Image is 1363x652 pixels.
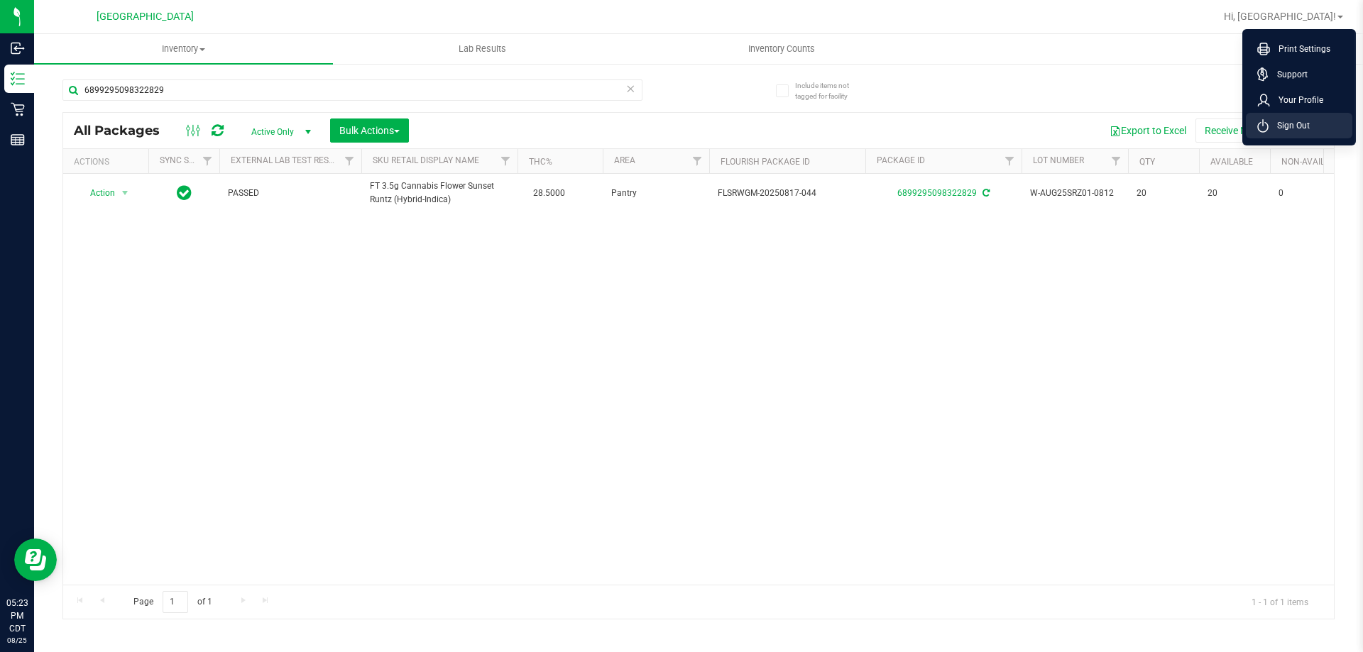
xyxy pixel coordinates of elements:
span: In Sync [177,183,192,203]
span: select [116,183,134,203]
input: 1 [163,591,188,613]
inline-svg: Reports [11,133,25,147]
span: Sync from Compliance System [980,188,990,198]
a: Available [1210,157,1253,167]
a: Filter [338,149,361,173]
a: Filter [1105,149,1128,173]
span: Your Profile [1270,93,1323,107]
span: Lab Results [439,43,525,55]
a: Non-Available [1281,157,1345,167]
span: Page of 1 [121,591,224,613]
span: Bulk Actions [339,125,400,136]
a: Qty [1139,157,1155,167]
a: 6899295098322829 [897,188,977,198]
span: Include items not tagged for facility [795,80,866,101]
button: Bulk Actions [330,118,409,143]
a: Sync Status [160,155,214,165]
div: Actions [74,157,143,167]
span: 20 [1137,187,1190,200]
a: Flourish Package ID [721,157,810,167]
p: 08/25 [6,635,28,646]
a: Filter [686,149,709,173]
a: Filter [494,149,518,173]
li: Sign Out [1246,113,1352,138]
span: Inventory Counts [729,43,834,55]
a: Lab Results [333,34,632,64]
input: Search Package ID, Item Name, SKU, Lot or Part Number... [62,79,642,101]
a: Support [1257,67,1347,82]
p: 05:23 PM CDT [6,597,28,635]
a: Area [614,155,635,165]
span: PASSED [228,187,353,200]
span: FLSRWGM-20250817-044 [718,187,857,200]
span: 28.5000 [526,183,572,204]
span: W-AUG25SRZ01-0812 [1030,187,1120,200]
a: Inventory [34,34,333,64]
span: Action [77,183,116,203]
a: Filter [196,149,219,173]
a: THC% [529,157,552,167]
span: [GEOGRAPHIC_DATA] [97,11,194,23]
span: 20 [1208,187,1261,200]
span: Hi, [GEOGRAPHIC_DATA]! [1224,11,1336,22]
span: Inventory [34,43,333,55]
a: Sku Retail Display Name [373,155,479,165]
span: Pantry [611,187,701,200]
span: 1 - 1 of 1 items [1240,591,1320,612]
span: All Packages [74,123,174,138]
span: Print Settings [1270,42,1330,56]
inline-svg: Inbound [11,41,25,55]
a: Filter [998,149,1022,173]
a: External Lab Test Result [231,155,342,165]
span: FT 3.5g Cannabis Flower Sunset Runtz (Hybrid-Indica) [370,179,509,206]
a: Inventory Counts [632,34,931,64]
span: Support [1269,67,1308,82]
button: Export to Excel [1100,118,1195,143]
a: Package ID [877,155,925,165]
span: Clear [625,79,635,98]
span: Sign Out [1269,118,1310,133]
inline-svg: Retail [11,102,25,116]
a: Lot Number [1033,155,1084,165]
span: 0 [1279,187,1332,200]
inline-svg: Inventory [11,72,25,86]
iframe: Resource center [14,538,57,581]
button: Receive Non-Cannabis [1195,118,1313,143]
